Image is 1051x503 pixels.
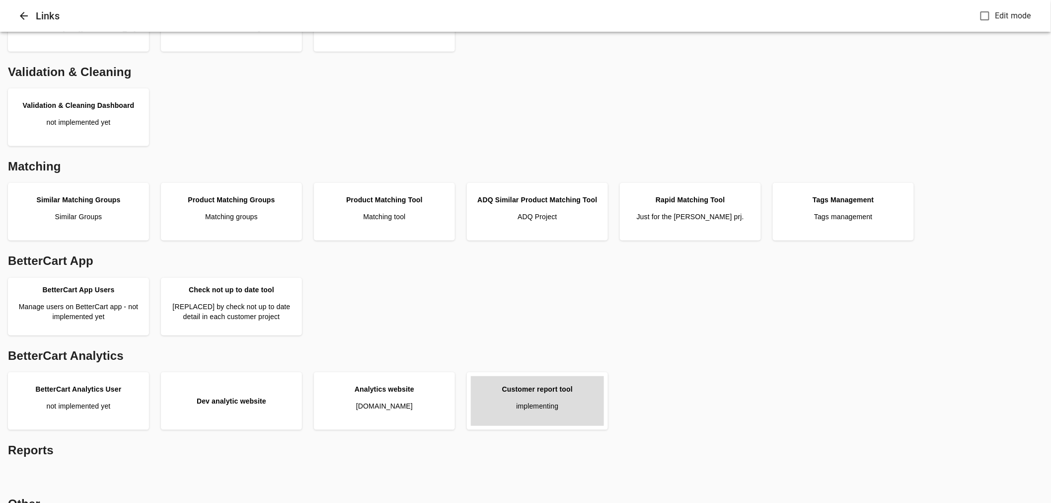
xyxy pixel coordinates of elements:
div: Validation & Cleaning [4,60,1047,84]
p: Matching tool [363,212,405,222]
div: BetterCart Analytics User [36,384,122,394]
div: Validation & Cleaning Dashboard [23,100,135,110]
a: Product Matching ToolMatching tool [318,187,451,237]
a: Similar Matching GroupsSimilar Groups [12,187,145,237]
div: Analytics website [355,384,414,394]
div: Matching [4,154,1047,179]
p: [REPLACED] by check not up to date detail in each customer project [165,302,298,322]
a: Check not up to date tool[REPLACED] by check not up to date detail in each customer project [165,282,298,332]
a: Product Matching GroupsMatching groups [165,187,298,237]
p: [DOMAIN_NAME] [356,401,413,411]
button: Close [12,4,36,28]
span: Edit mode [995,10,1031,22]
p: Just for the [PERSON_NAME] prj. [637,212,744,222]
div: Reports [4,438,1047,463]
div: Similar Matching Groups [36,195,120,205]
div: Check not up to date tool [189,285,274,295]
p: Manage users on BetterCart app - not implemented yet [12,302,145,322]
h6: Links [36,8,976,24]
a: BetterCart Analytics Usernot implemented yet [12,376,145,426]
a: Rapid Matching ToolJust for the [PERSON_NAME] prj. [624,187,757,237]
a: Analytics website[DOMAIN_NAME] [318,376,451,426]
p: not implemented yet [47,401,111,411]
p: Matching groups [205,212,258,222]
div: BetterCart Analytics [4,343,1047,368]
a: Tags ManagementTags management [777,187,910,237]
a: Validation & Cleaning Dashboardnot implemented yet [12,92,145,142]
a: BetterCart App UsersManage users on BetterCart app - not implemented yet [12,282,145,332]
p: Similar Groups [55,212,102,222]
div: Product Matching Groups [188,195,275,205]
div: Tags Management [813,195,874,205]
div: Rapid Matching Tool [656,195,725,205]
p: Tags management [814,212,872,222]
a: ADQ Similar Product Matching ToolADQ Project [471,187,604,237]
div: BetterCart App Users [43,285,115,295]
div: Customer report tool [502,384,573,394]
a: Customer report toolimplementing [471,376,604,426]
div: Product Matching Tool [346,195,423,205]
p: ADQ Project [518,212,557,222]
p: implementing [516,401,558,411]
div: Dev analytic website [197,396,266,406]
p: not implemented yet [47,117,111,127]
a: Dev analytic website [165,376,298,426]
div: ADQ Similar Product Matching Tool [477,195,597,205]
div: BetterCart App [4,249,1047,273]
